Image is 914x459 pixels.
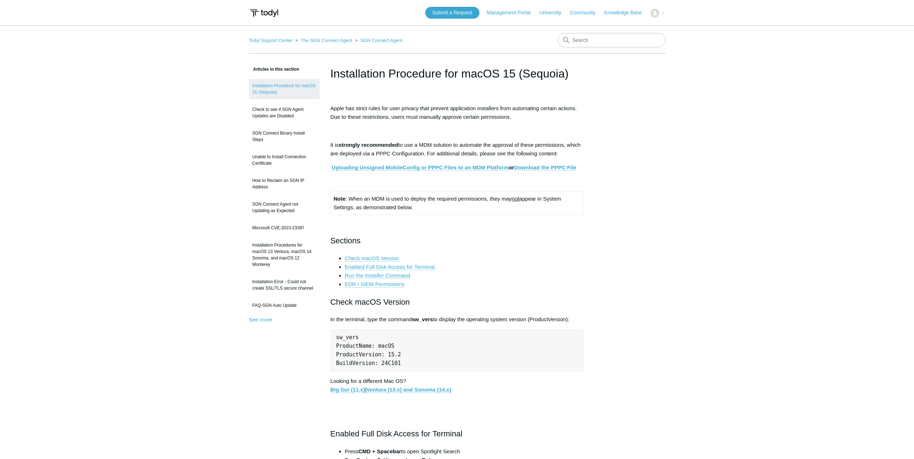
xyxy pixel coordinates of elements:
[332,164,576,171] strong: or
[366,387,451,393] a: Ventura (13.x) and Sonoma (14.x)
[330,296,584,308] h2: Check macOS Version
[330,329,584,371] pre: sw_vers ProductName: macOS ProductVersion: 15.2 BuildVersion: 24C101
[345,447,584,456] li: Press to open Spotlight Search
[249,79,320,99] a: Installation Procedure for macOS 15 (Sequoia)
[330,234,584,247] h2: Sections
[570,9,603,17] a: Community
[249,38,293,43] a: Todyl Support Center
[249,150,320,170] a: Unable to Install Connection Certificate
[249,6,279,20] img: Todyl Support Center Help Center home page
[334,196,345,202] strong: Note
[249,238,320,271] a: Installation Procedures for macOS 13 Ventura, macOS 14 Sonoma, and macOS 12 Monterey
[353,38,402,43] li: SGN Connect Agent
[332,164,509,171] a: Uploading Unsigned MobileConfig or PPPC Files to an MDM Platform
[512,196,519,202] span: not
[294,38,353,43] li: The SGN Connect Agent
[345,272,410,279] a: Run the Installer Command
[301,38,352,43] a: The SGN Connect Agent
[330,141,584,158] p: It is to use a MDM solution to automate the approval of these permissions, which are deployed via...
[249,126,320,146] a: SGN Connect Binary Install Steps
[345,281,405,287] a: EDR / SIEM Permissions
[249,197,320,217] a: SGN Connect Agent not Updating as Expected
[330,427,584,440] h2: Enabled Full Disk Access for Terminal
[345,255,399,262] a: Check macOS Version
[249,275,320,295] a: Installation Error - Could not create SSL/TLS secure channel
[330,377,584,394] p: Looking for a different Mac OS? |
[249,221,320,235] a: Microsoft CVE-2023-23397
[249,299,320,312] a: FAQ-SGN Auto Update
[330,65,584,82] h1: Installation Procedure for macOS 15 (Sequoia)
[358,448,401,454] strong: CMD + Spacebar
[330,192,584,215] td: : When an MDM is used to deploy the required permissions, they may appear in System Settings, as ...
[330,315,584,324] p: In the terminal, type the command to display the operating system version (ProductVersion):
[514,164,576,171] a: Download the PPPC File
[425,7,479,19] a: Submit a Request
[330,104,584,121] p: Apple has strict rules for user privacy that prevent application installers from automating certa...
[360,38,402,43] a: SGN Connect Agent
[487,9,538,17] a: Management Portal
[249,317,272,323] a: See more
[330,387,365,393] a: Big Sur (11.x)
[249,38,294,43] li: Todyl Support Center
[249,174,320,194] a: How to Reclaim an SGN IP Address
[412,316,433,322] strong: sw_vers
[345,264,435,270] a: Enabled Full Disk Access for Terminal
[249,67,299,72] span: Articles in this section
[604,9,649,17] a: Knowledge Base
[249,103,320,123] a: Check to see if SGN Agent Updates are Disabled
[558,33,665,47] input: Search
[339,142,398,148] strong: strongly recommended
[539,9,568,17] a: University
